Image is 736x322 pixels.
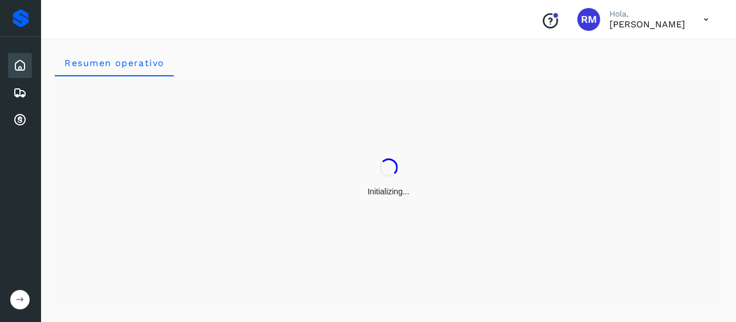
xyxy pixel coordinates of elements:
p: Hola, [609,9,685,19]
p: RICARDO MONTEMAYOR [609,19,685,30]
div: Embarques [8,80,32,105]
span: Resumen operativo [64,58,165,68]
div: Inicio [8,53,32,78]
div: Cuentas por cobrar [8,108,32,133]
